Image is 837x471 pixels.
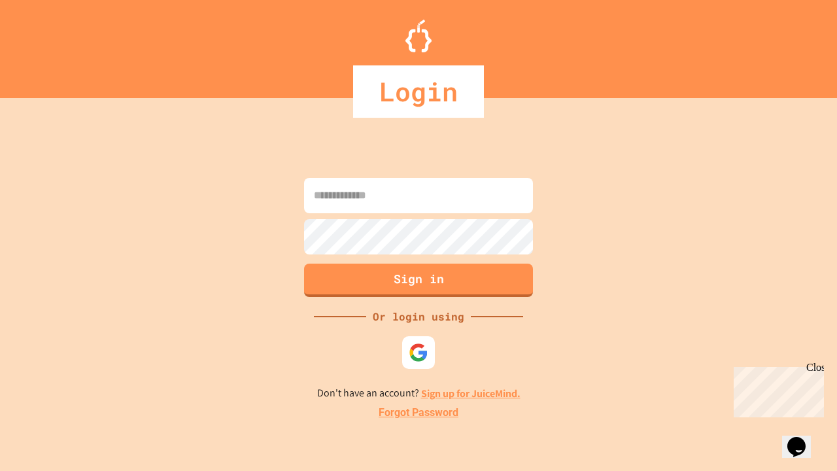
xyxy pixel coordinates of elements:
div: Or login using [366,309,471,324]
div: Chat with us now!Close [5,5,90,83]
div: Login [353,65,484,118]
iframe: chat widget [728,362,824,417]
a: Forgot Password [379,405,458,421]
a: Sign up for JuiceMind. [421,387,521,400]
img: Logo.svg [405,20,432,52]
button: Sign in [304,264,533,297]
img: google-icon.svg [409,343,428,362]
p: Don't have an account? [317,385,521,402]
iframe: chat widget [782,419,824,458]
